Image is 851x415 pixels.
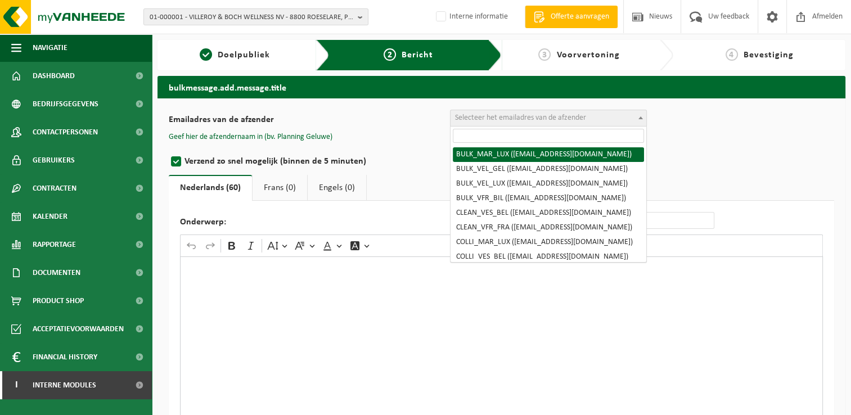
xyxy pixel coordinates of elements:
[453,162,644,177] li: BULK_VEL_GEL ([EMAIL_ADDRESS][DOMAIN_NAME])
[33,259,80,287] span: Documenten
[33,174,76,202] span: Contracten
[744,51,794,60] span: Bevestiging
[33,34,67,62] span: Navigatie
[169,115,450,127] label: Emailadres van de afzender
[169,154,450,169] label: Verzend zo snel mogelijk (binnen de 5 minuten)
[453,206,644,220] li: CLEAN_VES_BEL ([EMAIL_ADDRESS][DOMAIN_NAME])
[218,51,270,60] span: Doelpubliek
[33,118,98,146] span: Contactpersonen
[11,371,21,399] span: I
[538,48,551,61] span: 3
[308,175,366,201] a: Engels (0)
[453,250,644,264] li: COLLI_VES_BEL ([EMAIL_ADDRESS][DOMAIN_NAME])
[157,76,845,98] h2: bulkmessage.add.message.title
[169,175,252,201] a: Nederlands (60)
[200,48,212,61] span: 1
[384,48,396,61] span: 2
[548,11,612,22] span: Offerte aanvragen
[33,287,84,315] span: Product Shop
[453,220,644,235] li: CLEAN_VFR_FRA ([EMAIL_ADDRESS][DOMAIN_NAME])
[33,146,75,174] span: Gebruikers
[169,132,332,142] button: Geef hier de afzendernaam in (bv. Planning Geluwe)
[33,62,75,90] span: Dashboard
[33,231,76,259] span: Rapportage
[726,48,738,61] span: 4
[33,371,96,399] span: Interne modules
[33,90,98,118] span: Bedrijfsgegevens
[556,51,619,60] span: Voorvertoning
[402,51,433,60] span: Bericht
[253,175,307,201] a: Frans (0)
[180,218,461,229] label: Onderwerp:
[453,191,644,206] li: BULK_VFR_BIL ([EMAIL_ADDRESS][DOMAIN_NAME])
[150,9,353,26] span: 01-000001 - VILLEROY & BOCH WELLNESS NV - 8800 ROESELARE, POPULIERSTRAAT 1
[33,202,67,231] span: Kalender
[181,235,822,256] div: Editor toolbar
[143,8,368,25] button: 01-000001 - VILLEROY & BOCH WELLNESS NV - 8800 ROESELARE, POPULIERSTRAAT 1
[455,114,586,122] span: Selecteer het emailadres van de afzender
[525,6,618,28] a: Offerte aanvragen
[434,8,508,25] label: Interne informatie
[453,235,644,250] li: COLLI_MAR_LUX ([EMAIL_ADDRESS][DOMAIN_NAME])
[453,147,644,162] li: BULK_MAR_LUX ([EMAIL_ADDRESS][DOMAIN_NAME])
[33,315,124,343] span: Acceptatievoorwaarden
[453,177,644,191] li: BULK_VEL_LUX ([EMAIL_ADDRESS][DOMAIN_NAME])
[33,343,97,371] span: Financial History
